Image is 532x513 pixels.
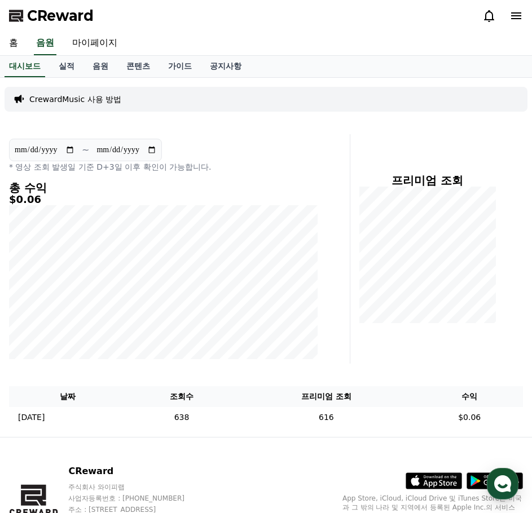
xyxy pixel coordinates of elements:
td: 616 [236,407,416,428]
a: 음원 [83,56,117,77]
h4: 총 수익 [9,182,318,194]
span: CReward [27,7,94,25]
td: $0.06 [416,407,523,428]
a: CReward [9,7,94,25]
p: 사업자등록번호 : [PHONE_NUMBER] [68,494,206,503]
a: CrewardMusic 사용 방법 [29,94,121,105]
td: 638 [127,407,237,428]
th: 조회수 [127,386,237,407]
p: 주식회사 와이피랩 [68,483,206,492]
p: * 영상 조회 발생일 기준 D+3일 이후 확인이 가능합니다. [9,161,318,173]
th: 수익 [416,386,523,407]
h5: $0.06 [9,194,318,205]
a: 실적 [50,56,83,77]
th: 프리미엄 조회 [236,386,416,407]
a: 콘텐츠 [117,56,159,77]
th: 날짜 [9,386,127,407]
p: ~ [82,143,89,157]
a: 대시보드 [5,56,45,77]
a: 가이드 [159,56,201,77]
a: 마이페이지 [63,32,126,55]
a: 공지사항 [201,56,250,77]
h4: 프리미엄 조회 [359,174,496,187]
p: [DATE] [18,412,45,423]
p: CReward [68,465,206,478]
a: 음원 [34,32,56,55]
